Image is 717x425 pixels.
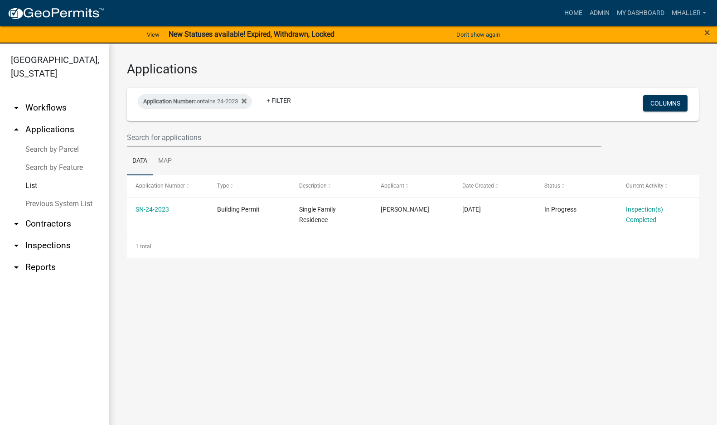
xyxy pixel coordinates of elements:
[626,206,663,223] a: Inspection(s) Completed
[535,175,617,197] datatable-header-cell: Status
[138,94,252,109] div: contains 24-2023
[208,175,290,197] datatable-header-cell: Type
[136,206,169,213] a: SN-24-2023
[291,175,372,197] datatable-header-cell: Description
[454,175,535,197] datatable-header-cell: Date Created
[11,218,22,229] i: arrow_drop_down
[668,5,710,22] a: mhaller
[299,206,336,223] span: Single Family Residence
[704,27,710,38] button: Close
[127,62,699,77] h3: Applications
[544,183,560,189] span: Status
[544,206,577,213] span: In Progress
[626,183,664,189] span: Current Activity
[136,183,185,189] span: Application Number
[561,5,586,22] a: Home
[643,95,688,111] button: Columns
[127,175,208,197] datatable-header-cell: Application Number
[462,206,481,213] span: 10/22/2024
[453,27,504,42] button: Don't show again
[143,98,194,105] span: Application Number
[259,92,298,109] a: + Filter
[127,128,601,147] input: Search for applications
[462,183,494,189] span: Date Created
[372,175,454,197] datatable-header-cell: Applicant
[11,124,22,135] i: arrow_drop_up
[217,183,229,189] span: Type
[617,175,699,197] datatable-header-cell: Current Activity
[169,30,334,39] strong: New Statuses available! Expired, Withdrawn, Locked
[586,5,613,22] a: Admin
[127,235,699,258] div: 1 total
[299,183,327,189] span: Description
[11,262,22,273] i: arrow_drop_down
[381,183,404,189] span: Applicant
[381,206,429,213] span: Tracy Thompson
[11,102,22,113] i: arrow_drop_down
[153,147,177,176] a: Map
[704,26,710,39] span: ×
[127,147,153,176] a: Data
[143,27,163,42] a: View
[613,5,668,22] a: My Dashboard
[217,206,260,213] span: Building Permit
[11,240,22,251] i: arrow_drop_down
